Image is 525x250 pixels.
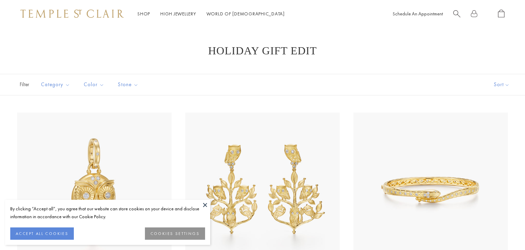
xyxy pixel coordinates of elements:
span: Color [80,80,109,89]
a: High JewelleryHigh Jewellery [160,11,196,17]
img: Temple St. Clair [21,10,124,18]
button: Stone [113,77,144,92]
span: Category [38,80,75,89]
a: World of [DEMOGRAPHIC_DATA]World of [DEMOGRAPHIC_DATA] [206,11,285,17]
button: Color [79,77,109,92]
button: ACCEPT ALL COOKIES [10,227,74,240]
button: COOKIES SETTINGS [145,227,205,240]
div: By clicking “Accept all”, you agree that our website can store cookies on your device and disclos... [10,205,205,221]
h1: Holiday Gift Edit [27,44,498,57]
a: Schedule An Appointment [393,11,443,17]
span: Stone [115,80,144,89]
button: Show sort by [479,74,525,95]
a: Open Shopping Bag [498,10,504,18]
nav: Main navigation [137,10,285,18]
a: Search [453,10,460,18]
button: Category [36,77,75,92]
a: ShopShop [137,11,150,17]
